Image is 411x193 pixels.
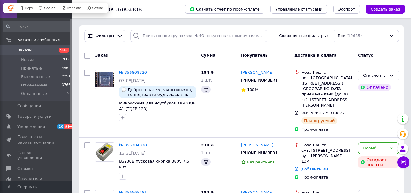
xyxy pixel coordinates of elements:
span: 1 шт. [201,151,212,155]
span: 99+ [59,48,69,53]
span: Покупатель [241,53,268,58]
span: Скачать отчет по пром-оплате [190,6,260,12]
button: Создать заказ [366,5,405,14]
a: № 356808320 [119,70,147,75]
span: ЭН: 20451225318622 [301,111,345,115]
div: Пром-оплата [301,127,353,132]
a: № 356704378 [119,143,147,147]
span: Заказы [17,48,32,53]
a: Микросхема для ноутбуков KB930QF A1 (TQFP-128) [119,101,195,111]
span: Заказ [95,53,108,58]
span: 07:08[DATE] [119,78,146,83]
span: Товары и услуги [17,114,51,119]
span: 13:31[DATE] [119,151,146,156]
div: Новый [363,145,387,151]
span: Отмененные [21,82,47,88]
div: смт. [STREET_ADDRESS]: вул. [PERSON_NAME], 13м [301,148,353,164]
span: Покупатели [17,176,42,182]
span: (12685) [346,33,362,38]
button: Чат с покупателем [397,156,409,168]
span: Сообщения [17,103,41,109]
input: Поиск по номеру заказа, ФИО покупателя, номеру телефона, Email, номеру накладной [130,30,267,42]
span: 2 шт. [201,78,212,82]
span: Отзывы [17,166,33,171]
span: Без рейтинга [247,160,275,164]
span: Все [338,33,345,39]
a: BS230B пусковая кнопка 380V 7,5 кВт [119,159,189,169]
span: Новые [21,57,34,62]
span: 100% [247,87,258,92]
span: 38 [66,91,70,96]
span: 3766 [62,82,70,88]
div: Оплаченный [363,73,387,79]
span: Показатели работы компании [17,134,56,145]
span: Создать заказ [371,7,400,11]
button: Управление статусами [270,5,327,14]
span: Статус [358,53,373,58]
span: 2251 [62,74,70,79]
div: Нова Пошта [301,70,353,75]
span: 230 ₴ [201,143,214,147]
button: Скачать отчет по пром-оплате [185,5,264,14]
a: Фото товару [95,142,114,162]
span: Принятые [21,66,42,71]
span: Управление статусами [275,7,323,11]
img: Фото товару [95,72,114,87]
a: Создать заказ [360,7,405,11]
span: Уведомления [17,124,45,129]
a: Добавить ЭН [301,167,328,171]
span: Экспорт [338,7,355,11]
span: Фильтры [96,33,114,39]
span: Доброго ранку, якщо можна, то відправте будь ласка як документ [128,87,194,97]
a: Фото товару [95,70,114,89]
a: [PERSON_NAME] [241,70,273,76]
img: Фото товару [95,143,114,161]
div: пос. [GEOGRAPHIC_DATA] ([STREET_ADDRESS]), [GEOGRAPHIC_DATA] приема-выдачи (до 30 кг): [STREET_AD... [301,75,353,108]
input: Поиск [3,21,71,32]
span: Сумма [201,53,215,58]
span: 4562 [62,66,70,71]
div: Нова Пошта [301,142,353,148]
span: Доставка и оплата [294,53,337,58]
span: 99+ [64,124,74,129]
span: 184 ₴ [201,70,214,75]
span: Выполненные [21,74,50,79]
div: Оплачено [358,84,391,91]
div: Ожидает оплаты [358,156,399,168]
button: Экспорт [333,5,360,14]
h1: Список заказов [90,5,142,13]
div: Планируемый [301,117,337,124]
a: [PERSON_NAME] [241,142,273,148]
span: [PHONE_NUMBER] [241,151,277,155]
img: :speech_balloon: [122,87,126,92]
span: 2068 [62,57,70,62]
span: Оплаченные [21,91,47,96]
span: Заказы и сообщения [17,37,60,43]
div: Пром-оплата [301,175,353,180]
span: [PHONE_NUMBER] [241,78,277,82]
span: 20 [57,124,64,129]
span: Сохраненные фильтры: [279,33,328,39]
span: Панель управления [17,150,56,161]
